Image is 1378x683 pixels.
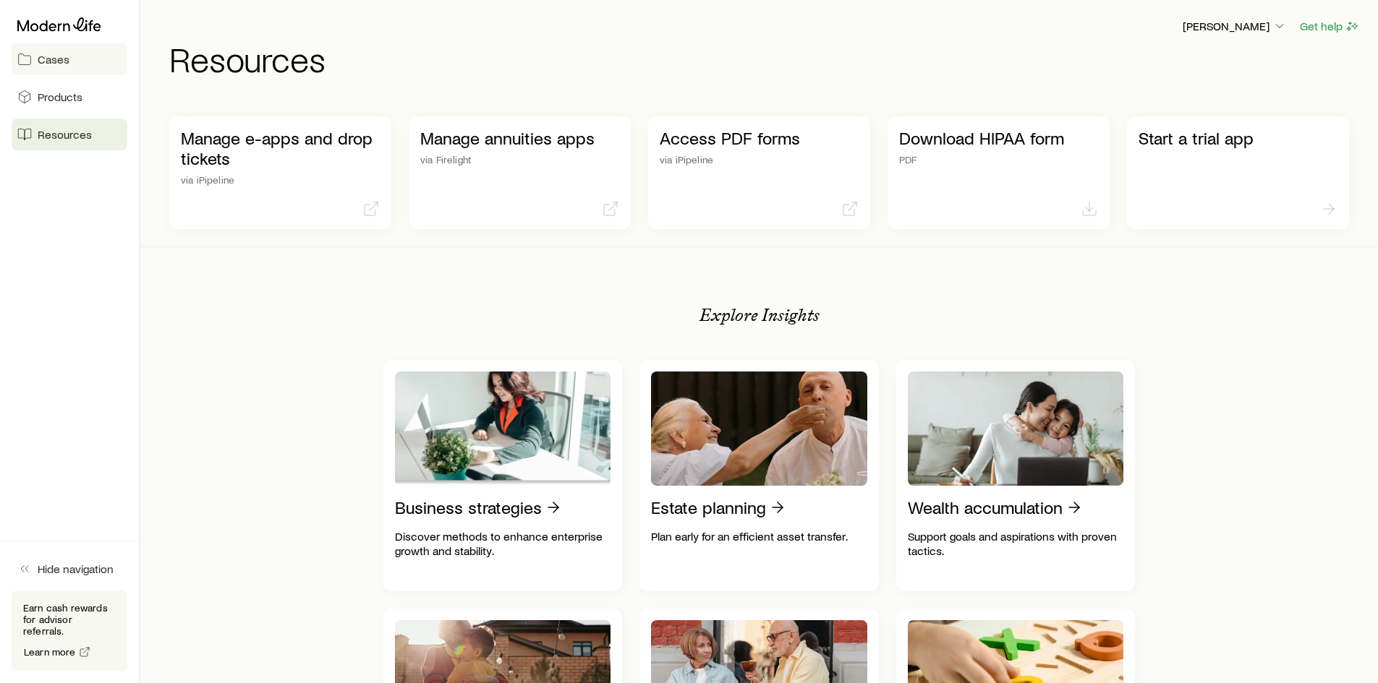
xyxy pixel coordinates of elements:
[908,371,1124,486] img: Wealth accumulation
[169,41,1361,76] h1: Resources
[908,529,1124,558] p: Support goals and aspirations with proven tactics.
[888,116,1110,229] a: Download HIPAA formPDF
[12,81,127,113] a: Products
[395,371,611,486] img: Business strategies
[12,43,127,75] a: Cases
[908,497,1063,517] p: Wealth accumulation
[12,590,127,671] div: Earn cash rewards for advisor referrals.Learn more
[12,553,127,585] button: Hide navigation
[23,602,116,637] p: Earn cash rewards for advisor referrals.
[899,128,1098,148] p: Download HIPAA form
[383,360,623,591] a: Business strategiesDiscover methods to enhance enterprise growth and stability.
[699,305,820,325] p: Explore Insights
[896,360,1136,591] a: Wealth accumulationSupport goals and aspirations with proven tactics.
[38,90,82,104] span: Products
[420,154,619,166] p: via Firelight
[660,128,859,148] p: Access PDF forms
[660,154,859,166] p: via iPipeline
[420,128,619,148] p: Manage annuities apps
[1139,128,1337,148] p: Start a trial app
[395,529,611,558] p: Discover methods to enhance enterprise growth and stability.
[24,647,76,657] span: Learn more
[1299,18,1361,35] button: Get help
[38,52,69,66] span: Cases
[639,360,879,591] a: Estate planningPlan early for an efficient asset transfer.
[38,562,114,576] span: Hide navigation
[651,529,867,544] p: Plan early for an efficient asset transfer.
[651,371,867,486] img: Estate planning
[1183,19,1287,33] p: [PERSON_NAME]
[1182,18,1288,35] button: [PERSON_NAME]
[899,154,1098,166] p: PDF
[38,127,92,142] span: Resources
[181,128,380,168] p: Manage e-apps and drop tickets
[181,174,380,186] p: via iPipeline
[651,497,766,517] p: Estate planning
[395,497,542,517] p: Business strategies
[12,119,127,150] a: Resources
